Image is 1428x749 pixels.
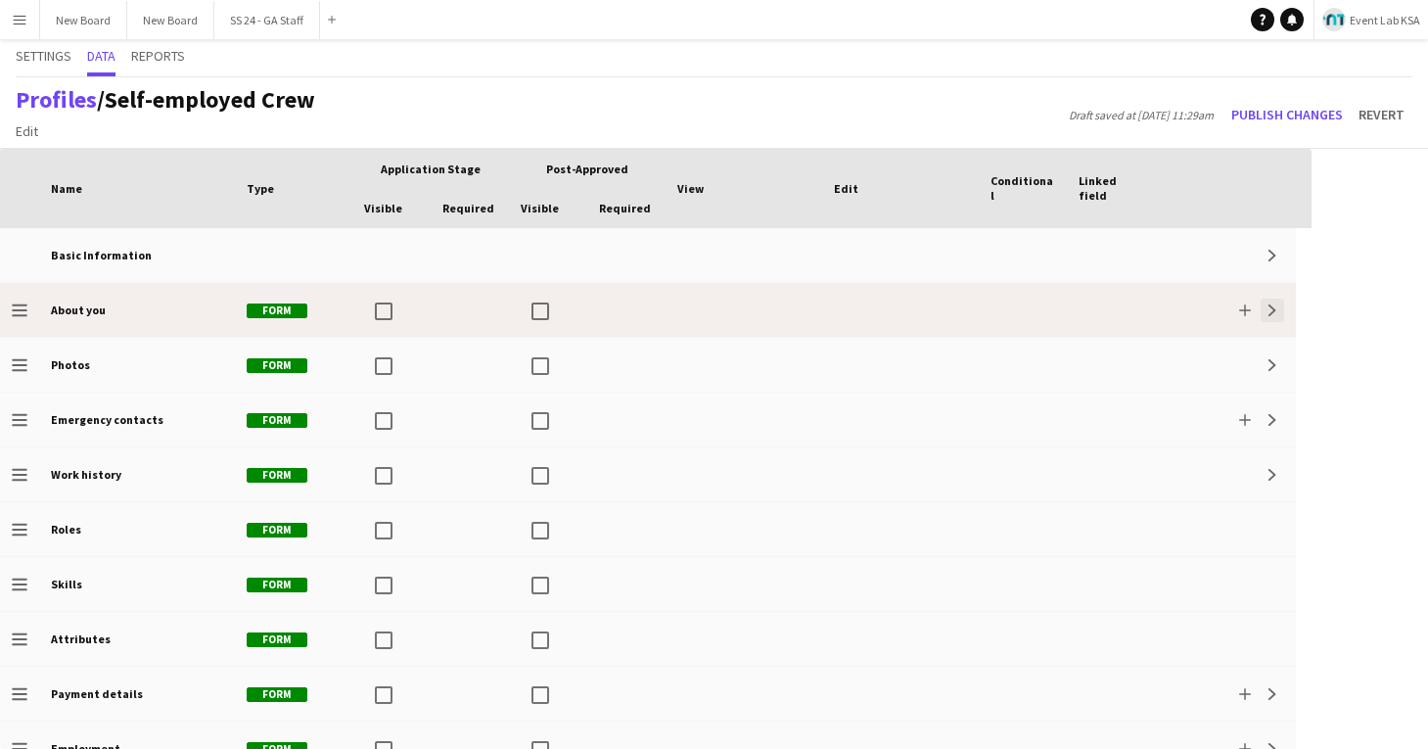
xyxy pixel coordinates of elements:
[247,632,307,647] span: Form
[247,468,307,483] span: Form
[247,687,307,702] span: Form
[51,577,82,591] b: Skills
[247,358,307,373] span: Form
[40,1,127,39] button: New Board
[214,1,320,39] button: SS 24 - GA Staff
[1350,13,1420,27] span: Event Lab KSA
[16,85,315,115] h1: /
[364,201,402,215] span: Visible
[381,162,481,176] span: Application stage
[51,412,163,427] b: Emergency contacts
[521,201,559,215] span: Visible
[1351,99,1412,130] button: Revert
[8,118,46,144] a: Edit
[51,522,81,537] b: Roles
[1059,108,1223,122] span: Draft saved at [DATE] 11:29am
[105,84,315,115] span: Self-employed Crew
[677,181,704,196] span: View
[546,162,628,176] span: Post-Approved
[131,49,185,63] span: Reports
[51,467,121,482] b: Work history
[51,181,82,196] span: Name
[16,84,97,115] a: Profiles
[51,632,111,646] b: Attributes
[442,201,494,215] span: Required
[247,578,307,592] span: Form
[990,173,1055,203] span: Conditional
[51,686,143,701] b: Payment details
[834,181,858,196] span: Edit
[51,357,90,372] b: Photos
[1223,99,1351,130] button: Publish changes
[51,248,152,262] b: Basic Information
[87,49,115,63] span: Data
[247,413,307,428] span: Form
[51,303,106,317] b: About you
[247,523,307,538] span: Form
[1322,8,1346,31] img: Logo
[16,49,71,63] span: Settings
[247,181,274,196] span: Type
[599,201,651,215] span: Required
[16,122,38,140] span: Edit
[127,1,214,39] button: New Board
[1079,173,1143,203] span: Linked field
[247,304,307,318] span: Form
